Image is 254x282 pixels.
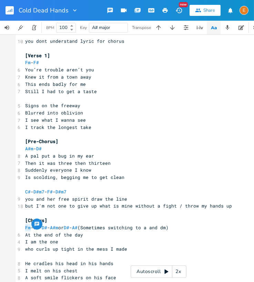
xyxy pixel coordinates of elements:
div: Transpose [132,26,151,30]
div: Share [203,7,215,13]
span: He cradles his head in his hands [25,260,113,266]
span: [Chorus] [25,217,47,223]
span: D# [42,224,47,231]
div: New [179,2,188,7]
span: C# [25,189,31,195]
span: Fm [25,224,31,231]
button: Share [190,5,221,16]
button: New [172,4,186,17]
span: A soft smile flickers on his face [25,274,116,281]
span: you dont understand lyric for chorus [25,38,124,44]
span: - - - or - (Sometimes switching to a and dm) [25,224,169,231]
span: I see what I wanna see [25,117,86,123]
span: A# [72,224,78,231]
span: A pal put a bug in my ear [25,153,94,159]
span: I track the longest take [25,124,91,130]
span: D#m7 [33,189,44,195]
span: I am the one [25,239,58,245]
span: At the end of the day [25,232,83,238]
span: F# [47,189,53,195]
span: Still I had to get a taste [25,88,97,94]
span: I melt on his chest [25,268,78,274]
span: - - - [25,189,67,195]
span: G# [33,224,39,231]
span: Then it was three then thirteen [25,160,111,166]
div: Autoscroll [131,265,186,278]
span: [Verse 1] [25,52,50,59]
span: Blurred into oblivion [25,110,83,116]
div: 2x [172,265,185,278]
span: - [25,145,42,152]
button: E [240,2,248,18]
span: A#m [50,224,58,231]
span: This ends badly for me [25,81,86,87]
span: D#m7 [55,189,67,195]
span: [Pre-Chorus] [25,138,58,144]
span: You’re trouble aren’t you [25,67,94,73]
span: Signs on the freeway [25,102,80,109]
div: Erin Nicolle [240,6,248,15]
span: Fm [25,59,31,66]
div: BPM [46,26,54,30]
span: who curls up tight in the mess I made [25,246,127,252]
span: Knew it from a town away [25,74,91,80]
span: A#m [25,145,33,152]
span: Is scolding, begging me to get clean [25,174,124,180]
span: but I'm not one to give up what is mine without a fight / throw my hands up [25,203,232,209]
span: you and her free spirit draw the line [25,196,127,202]
span: Suddenly everyone I know [25,167,91,173]
div: Key [80,26,87,30]
span: Cold Dead Hands [19,7,69,13]
span: D# [36,145,42,152]
span: D# [64,224,69,231]
span: - [25,59,39,66]
span: F# [33,59,39,66]
span: A# major [92,24,110,31]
